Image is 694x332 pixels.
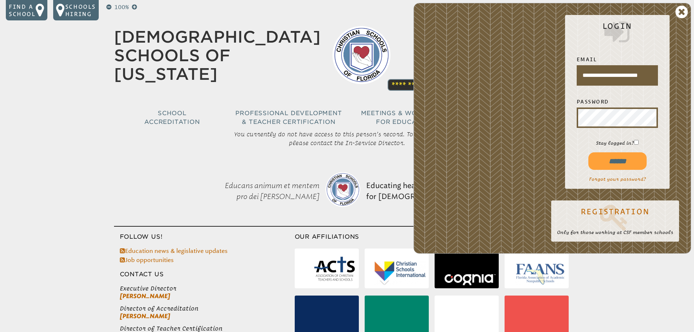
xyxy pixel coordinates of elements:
h3: Contact Us [114,270,295,279]
label: Password [577,97,658,106]
p: You currently do not have access to this person’s record. To request access, please contact the I... [228,127,467,150]
p: Only for those working at CSF member schools [557,229,673,236]
a: Registration [557,203,673,232]
a: [PERSON_NAME] [120,293,170,300]
img: csf-logo-web-colors.png [325,172,360,207]
p: Schools Hiring [65,3,96,17]
span: Meetings & Workshops for Educators [361,110,450,125]
a: [DEMOGRAPHIC_DATA] Schools of [US_STATE] [114,27,321,83]
h2: Login [571,22,664,46]
a: [PERSON_NAME] [120,313,170,320]
span: Director of Accreditation [120,305,295,312]
img: csf-logo-web-colors.png [332,26,391,84]
img: Florida Association of Academic Nonpublic Schools [514,262,566,285]
p: Educating hearts and minds for [DEMOGRAPHIC_DATA]’s glory [363,162,494,220]
a: Forgot your password? [589,176,646,182]
img: Christian Schools International [375,261,426,285]
p: The agency that [US_STATE]’s [DEMOGRAPHIC_DATA] schools rely on for best practices in accreditati... [402,31,580,89]
h3: Our Affiliations [295,233,580,241]
a: Job opportunities [120,257,174,263]
img: Cognia [444,274,496,285]
label: Email [577,55,658,64]
img: Association of Christian Teachers & Schools [313,254,356,285]
a: Education news & legislative updates [120,247,228,254]
span: Executive Director [120,285,295,292]
p: Educans animum et mentem pro dei [PERSON_NAME] [200,162,322,220]
p: Find a school [9,3,36,17]
span: Professional Development & Teacher Certification [235,110,342,125]
h3: Follow Us! [114,233,295,241]
p: Stay logged in? [571,140,664,147]
p: 100% [113,3,130,12]
span: School Accreditation [144,110,200,125]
